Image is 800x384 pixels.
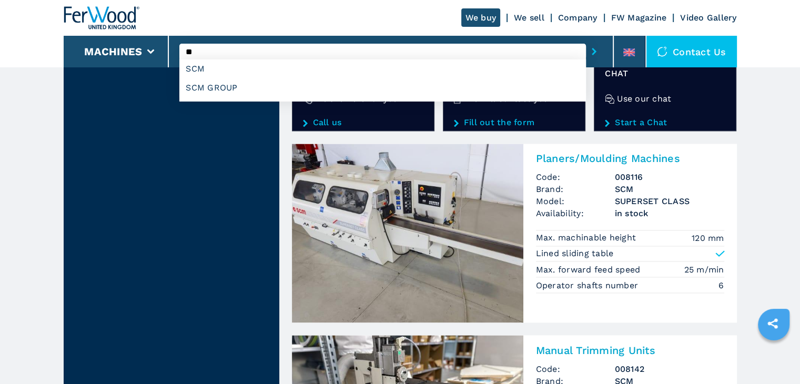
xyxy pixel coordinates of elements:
[692,232,724,244] em: 120 mm
[536,183,615,195] span: Brand:
[84,45,142,58] button: Machines
[292,144,737,322] a: Planers/Moulding Machines SCM SUPERSET CLASSPlaners/Moulding MachinesCode:008116Brand:SCMModel:SU...
[536,264,643,275] p: Max. forward feed speed
[657,46,667,57] img: Contact us
[615,207,724,219] span: in stock
[536,171,615,183] span: Code:
[605,94,614,104] img: Use our chat
[615,183,724,195] h3: SCM
[454,118,574,127] a: Fill out the form
[684,263,724,275] em: 25 m/min
[755,337,792,376] iframe: Chat
[760,310,786,337] a: sharethis
[536,195,615,207] span: Model:
[536,207,615,219] span: Availability:
[646,36,737,67] div: Contact us
[617,93,671,105] h4: Use our chat
[292,144,523,322] img: Planers/Moulding Machines SCM SUPERSET CLASS
[536,248,614,259] p: Lined sliding table
[536,362,615,375] span: Code:
[605,67,725,79] span: CHAT
[611,13,667,23] a: FW Magazine
[536,343,724,356] h2: Manual Trimming Units
[680,13,736,23] a: Video Gallery
[514,13,544,23] a: We sell
[179,78,586,97] div: SCM GROUP
[605,118,725,127] a: Start a Chat
[461,8,501,27] a: We buy
[586,39,602,64] button: submit-button
[179,59,586,78] div: SCM
[64,6,139,29] img: Ferwood
[718,279,724,291] em: 6
[536,279,641,291] p: Operator shafts number
[615,171,724,183] h3: 008116
[615,362,724,375] h3: 008142
[536,152,724,165] h2: Planers/Moulding Machines
[558,13,598,23] a: Company
[536,232,639,244] p: Max. machinable height
[303,118,423,127] a: Call us
[615,195,724,207] h3: SUPERSET CLASS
